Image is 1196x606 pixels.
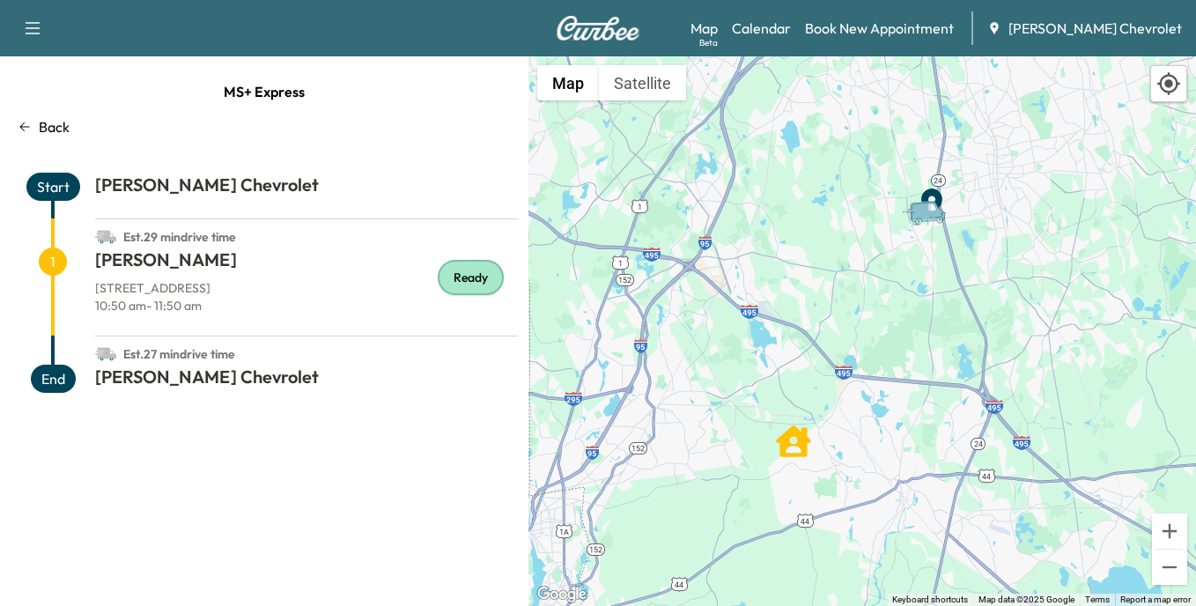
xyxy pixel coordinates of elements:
a: MapBeta [690,18,718,39]
p: [STREET_ADDRESS] [95,279,518,297]
a: Report a map error [1120,595,1191,604]
span: Start [26,173,80,201]
gmp-advanced-marker: STEVEN GALLANT [776,415,811,450]
gmp-advanced-marker: End Point [914,177,949,212]
span: End [31,365,76,393]
div: Ready [438,260,504,295]
div: Beta [699,36,718,49]
img: Google [533,583,591,606]
span: Map data ©2025 Google [978,595,1074,604]
a: Open this area in Google Maps (opens a new window) [533,583,591,606]
p: 10:50 am - 11:50 am [95,297,518,314]
div: Recenter map [1150,65,1187,102]
span: Est. 27 min drive time [123,346,235,362]
button: Show street map [537,65,599,100]
button: Show satellite imagery [599,65,686,100]
span: Est. 29 min drive time [123,229,236,245]
p: Back [39,116,70,137]
a: Book New Appointment [805,18,954,39]
a: Terms (opens in new tab) [1085,595,1110,604]
span: MS+ Express [224,74,305,109]
button: Keyboard shortcuts [892,594,968,606]
button: Zoom out [1152,550,1187,585]
span: [PERSON_NAME] Chevrolet [1008,18,1182,39]
gmp-advanced-marker: Van [901,181,963,212]
button: Zoom in [1152,514,1187,549]
h1: [PERSON_NAME] [95,248,518,279]
span: 1 [39,248,67,276]
img: Curbee Logo [556,16,640,41]
h1: [PERSON_NAME] Chevrolet [95,173,518,204]
h1: [PERSON_NAME] Chevrolet [95,365,518,396]
a: Calendar [732,18,791,39]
